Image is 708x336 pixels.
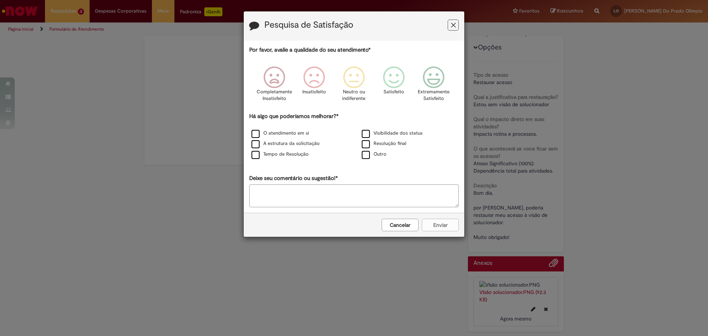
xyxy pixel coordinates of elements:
[302,89,326,96] p: Insatisfeito
[251,140,320,147] label: A estrutura da solicitação
[249,112,459,160] div: Há algo que poderíamos melhorar?*
[255,61,293,111] div: Completamente Insatisfeito
[295,61,333,111] div: Insatisfeito
[382,219,419,231] button: Cancelar
[249,46,371,54] label: Por favor, avalie a qualidade do seu atendimento*
[383,89,404,96] p: Satisfeito
[362,130,423,137] label: Visibilidade dos status
[264,20,353,30] label: Pesquisa de Satisfação
[335,61,373,111] div: Neutro ou indiferente
[362,151,386,158] label: Outro
[415,61,452,111] div: Extremamente Satisfeito
[251,151,309,158] label: Tempo de Resolução
[249,174,338,182] label: Deixe seu comentário ou sugestão!*
[375,61,413,111] div: Satisfeito
[362,140,406,147] label: Resolução final
[257,89,292,102] p: Completamente Insatisfeito
[341,89,367,102] p: Neutro ou indiferente
[418,89,450,102] p: Extremamente Satisfeito
[251,130,309,137] label: O atendimento em si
